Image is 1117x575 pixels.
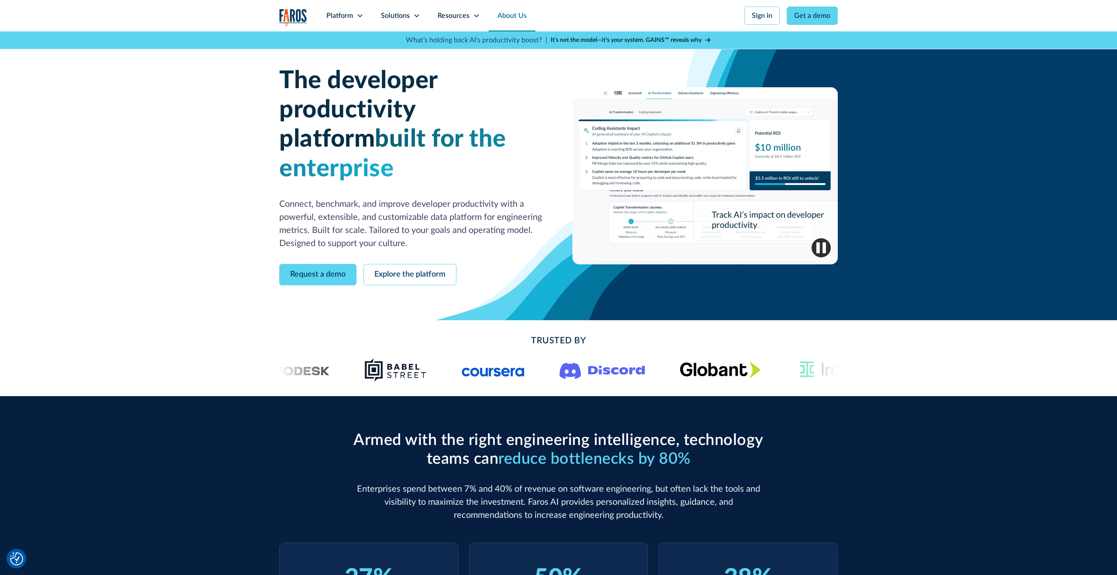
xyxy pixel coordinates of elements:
div: Platform [326,10,353,21]
a: Request a demo [279,264,356,285]
p: Enterprises spend between 7% and 40% of revenue on software engineering, but often lack the tools... [349,483,768,522]
h1: The developer productivity platform [279,66,545,184]
div: Solutions [381,10,410,21]
img: Revisit consent button [10,552,23,565]
img: Globant's logo [680,362,761,378]
p: What's holding back AI's productivity boost? | [406,35,547,45]
div: Resources [438,10,469,21]
a: home [279,9,307,27]
h2: Armed with the right engineering intelligence, technology teams can [349,431,768,469]
span: built for the enterprise [279,127,506,181]
img: Logo of the analytics and reporting company Faros. [279,9,307,27]
span: reduce bottlenecks by 80% [498,451,691,467]
img: Babel Street logo png [364,358,427,382]
a: Get a demo [787,7,838,25]
img: Logo of the online learning platform Coursera. [462,363,525,377]
a: Explore the platform [363,264,456,285]
img: Logo of the communication platform Discord. [560,361,645,379]
a: It’s not the model—it’s your system. GAINS™ reveals why [551,36,711,45]
strong: It’s not the model—it’s your system. GAINS™ reveals why [551,37,702,43]
button: Cookie Settings [10,552,23,565]
p: Connect, benchmark, and improve developer productivity with a powerful, extensible, and customiza... [279,198,545,250]
h2: Trusted By [349,334,768,347]
img: Pause video [812,238,831,257]
a: Sign in [744,7,780,25]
